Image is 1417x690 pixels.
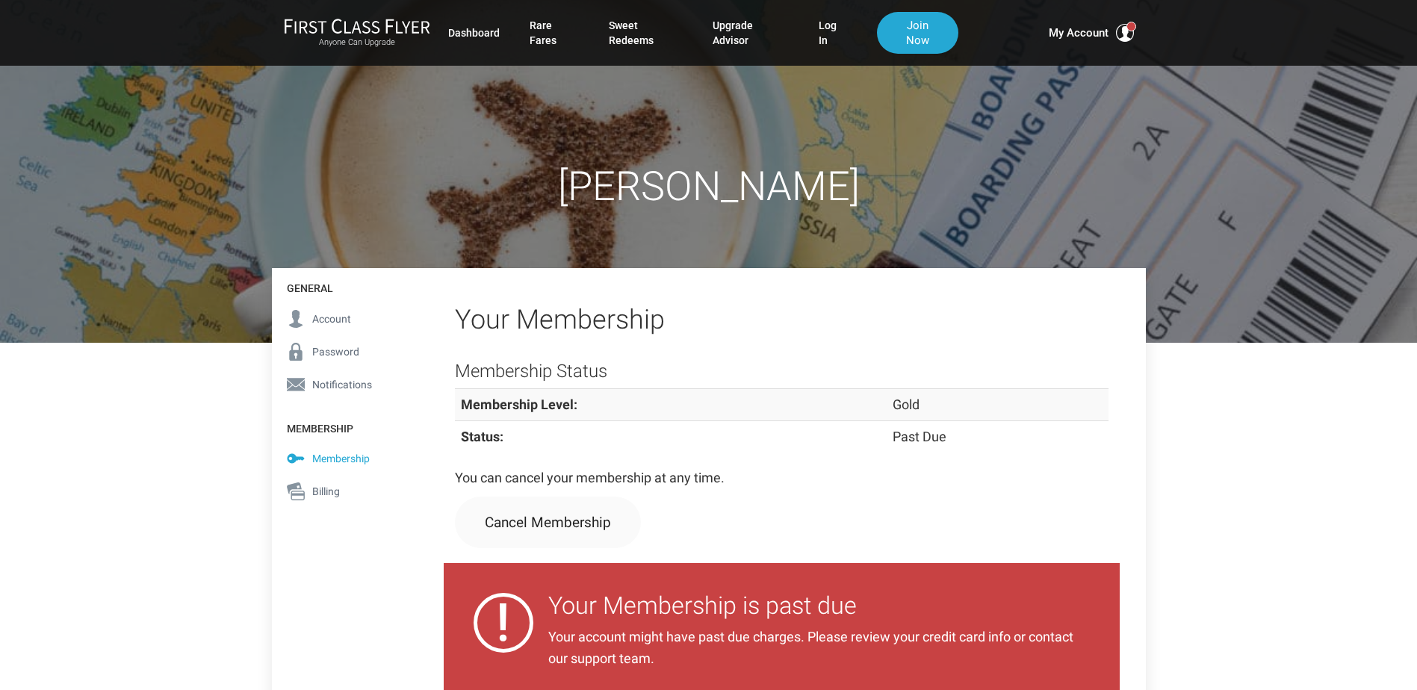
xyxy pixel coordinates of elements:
[312,376,372,393] span: Notifications
[272,442,418,475] a: Membership
[272,268,418,302] h4: General
[530,12,580,54] a: Rare Fares
[474,593,533,653] div: !
[312,311,351,327] span: Account
[1049,24,1109,42] span: My Account
[312,483,340,500] span: Billing
[455,467,1109,489] p: You can cancel your membership at any time.
[461,429,503,444] strong: Status:
[272,335,418,368] a: Password
[455,497,641,548] a: Cancel Membership
[455,305,1109,335] h2: Your Membership
[448,19,500,46] a: Dashboard
[887,421,1108,453] td: Past Due
[877,12,958,54] a: Join Now
[713,12,789,54] a: Upgrade Advisor
[272,408,418,442] h4: Membership
[272,302,418,335] a: Account
[887,389,1108,421] td: Gold
[272,475,418,508] a: Billing
[312,450,370,467] span: Membership
[548,627,1090,670] p: Your account might have past due charges. Please review your credit card info or contact our supp...
[284,37,430,48] small: Anyone Can Upgrade
[284,18,430,34] img: First Class Flyer
[272,164,1146,208] h1: [PERSON_NAME]
[312,344,359,360] span: Password
[272,368,418,401] a: Notifications
[819,12,847,54] a: Log In
[461,397,577,412] strong: Membership Level:
[1049,24,1134,42] button: My Account
[609,12,683,54] a: Sweet Redeems
[455,361,1109,381] h3: Membership Status
[548,593,1090,620] h3: Your Membership is past due
[284,18,430,48] a: First Class FlyerAnyone Can Upgrade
